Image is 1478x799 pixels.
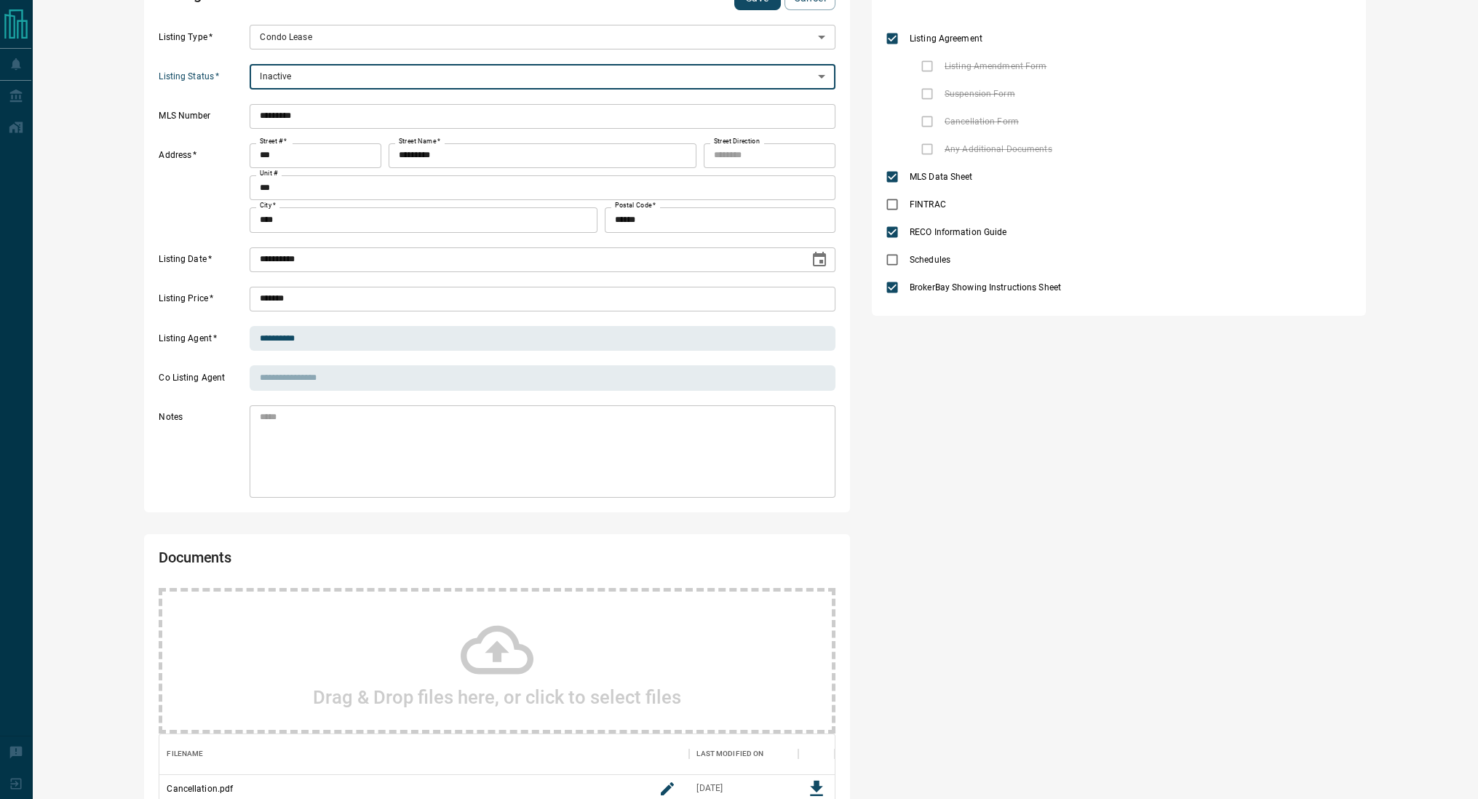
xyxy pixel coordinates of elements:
span: RECO Information Guide [906,226,1010,239]
label: City [260,201,276,210]
label: Address [159,149,246,232]
label: Listing Date [159,253,246,272]
span: Any Additional Documents [941,143,1056,156]
label: Listing Price [159,293,246,311]
label: Listing Type [159,31,246,50]
span: Suspension Form [941,87,1019,100]
label: Street Name [399,137,440,146]
label: Notes [159,411,246,498]
span: Schedules [906,253,954,266]
label: Street # [260,137,287,146]
span: Listing Amendment Form [941,60,1050,73]
h2: Documents [159,549,565,573]
span: FINTRAC [906,198,950,211]
div: Last Modified On [696,734,763,774]
span: Listing Agreement [906,32,986,45]
div: Drag & Drop files here, or click to select files [159,588,835,734]
label: Unit # [260,169,278,178]
label: Street Direction [714,137,760,146]
span: BrokerBay Showing Instructions Sheet [906,281,1065,294]
div: Condo Lease [250,25,835,49]
h2: Drag & Drop files here, or click to select files [313,686,681,708]
label: Co Listing Agent [159,372,246,391]
div: Inactive [250,64,835,89]
div: Filename [159,734,689,774]
button: Choose date, selected date is Jul 18, 2025 [805,245,834,274]
label: Postal Code [615,201,656,210]
label: MLS Number [159,110,246,129]
p: Cancellation.pdf [167,782,233,795]
label: Listing Agent [159,333,246,351]
span: MLS Data Sheet [906,170,977,183]
label: Listing Status [159,71,246,90]
div: Last Modified On [689,734,798,774]
div: Filename [167,734,203,774]
span: Cancellation Form [941,115,1022,128]
div: Aug 12, 2025 [696,782,723,795]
